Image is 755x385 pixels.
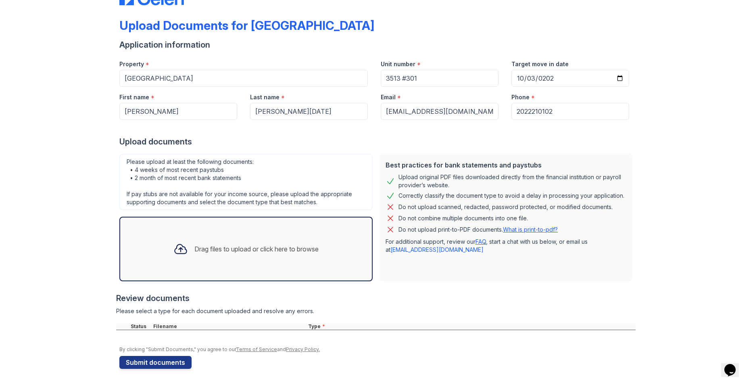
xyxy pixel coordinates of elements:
label: Last name [250,93,279,101]
div: Application information [119,39,636,50]
div: By clicking "Submit Documents," you agree to our and [119,346,636,353]
a: Privacy Policy. [286,346,320,352]
div: Drag files to upload or click here to browse [194,244,319,254]
a: [EMAIL_ADDRESS][DOMAIN_NAME] [390,246,484,253]
label: Phone [511,93,530,101]
div: Type [307,323,636,330]
a: What is print-to-pdf? [503,226,558,233]
iframe: chat widget [721,353,747,377]
div: Status [129,323,152,330]
div: Please upload at least the following documents: • 4 weeks of most recent paystubs • 2 month of mo... [119,154,373,210]
button: Submit documents [119,356,192,369]
div: Do not combine multiple documents into one file. [398,213,528,223]
div: Upload original PDF files downloaded directly from the financial institution or payroll provider’... [398,173,626,189]
div: Correctly classify the document type to avoid a delay in processing your application. [398,191,624,201]
div: Review documents [116,293,636,304]
p: For additional support, review our , start a chat with us below, or email us at [386,238,626,254]
div: Upload Documents for [GEOGRAPHIC_DATA] [119,18,374,33]
div: Do not upload scanned, redacted, password protected, or modified documents. [398,202,613,212]
a: Terms of Service [236,346,277,352]
label: First name [119,93,149,101]
div: Filename [152,323,307,330]
label: Property [119,60,144,68]
div: Please select a type for each document uploaded and resolve any errors. [116,307,636,315]
label: Unit number [381,60,415,68]
div: Best practices for bank statements and paystubs [386,160,626,170]
div: Upload documents [119,136,636,147]
label: Target move in date [511,60,569,68]
p: Do not upload print-to-PDF documents. [398,226,558,234]
label: Email [381,93,396,101]
a: FAQ [476,238,486,245]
